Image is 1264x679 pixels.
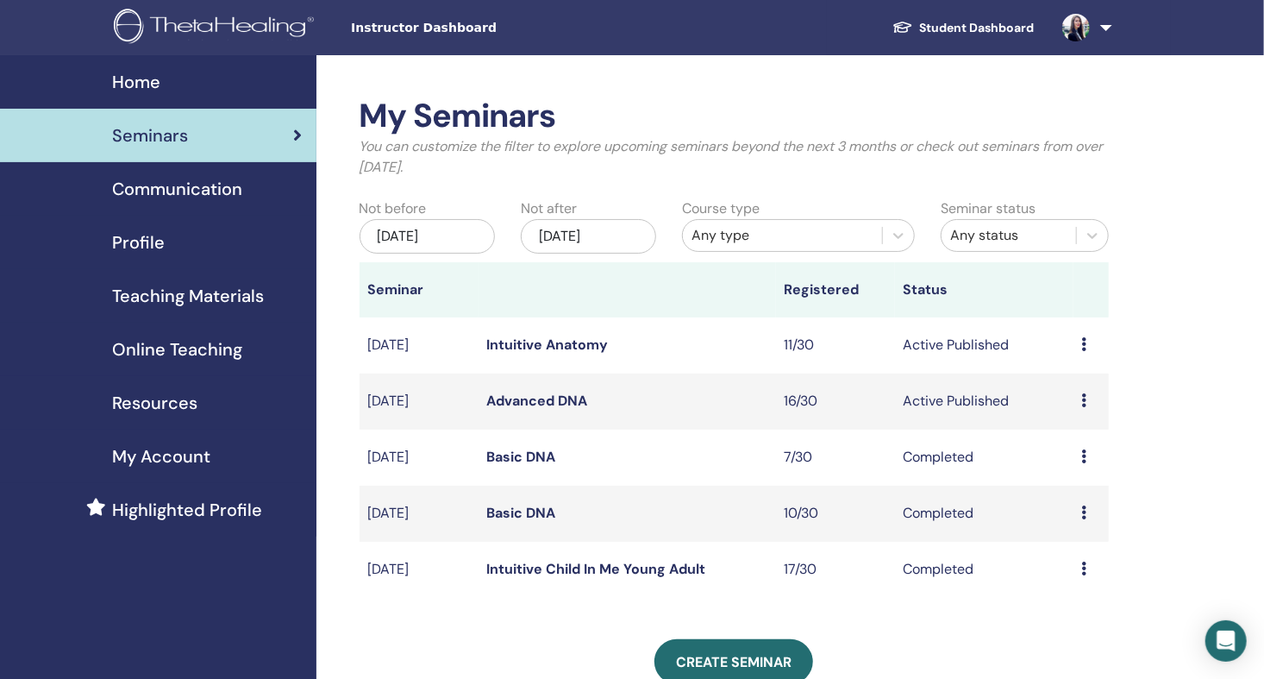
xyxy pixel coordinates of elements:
[776,374,895,430] td: 16/30
[776,317,895,374] td: 11/30
[895,430,1073,486] td: Completed
[112,229,165,255] span: Profile
[360,430,479,486] td: [DATE]
[950,225,1067,246] div: Any status
[112,69,160,95] span: Home
[360,219,495,254] div: [DATE]
[112,497,262,523] span: Highlighted Profile
[521,198,577,219] label: Not after
[487,392,588,410] a: Advanced DNA
[360,136,1110,178] p: You can customize the filter to explore upcoming seminars beyond the next 3 months or check out s...
[521,219,656,254] div: [DATE]
[487,504,556,522] a: Basic DNA
[112,443,210,469] span: My Account
[487,560,706,578] a: Intuitive Child In Me Young Adult
[360,374,479,430] td: [DATE]
[351,19,610,37] span: Instructor Dashboard
[360,198,427,219] label: Not before
[895,374,1073,430] td: Active Published
[776,262,895,317] th: Registered
[776,430,895,486] td: 7/30
[895,262,1073,317] th: Status
[1062,14,1090,41] img: default.jpg
[895,542,1073,598] td: Completed
[892,20,913,35] img: graduation-cap-white.svg
[360,542,479,598] td: [DATE]
[1205,620,1247,662] div: Open Intercom Messenger
[360,486,479,542] td: [DATE]
[941,198,1036,219] label: Seminar status
[487,336,609,354] a: Intuitive Anatomy
[676,653,792,671] span: Create seminar
[112,123,188,148] span: Seminars
[112,390,197,416] span: Resources
[682,198,760,219] label: Course type
[360,262,479,317] th: Seminar
[776,486,895,542] td: 10/30
[112,176,242,202] span: Communication
[776,542,895,598] td: 17/30
[360,97,1110,136] h2: My Seminars
[879,12,1048,44] a: Student Dashboard
[360,317,479,374] td: [DATE]
[112,283,264,309] span: Teaching Materials
[895,317,1073,374] td: Active Published
[112,336,242,362] span: Online Teaching
[691,225,873,246] div: Any type
[114,9,320,47] img: logo.png
[895,486,1073,542] td: Completed
[487,448,556,466] a: Basic DNA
